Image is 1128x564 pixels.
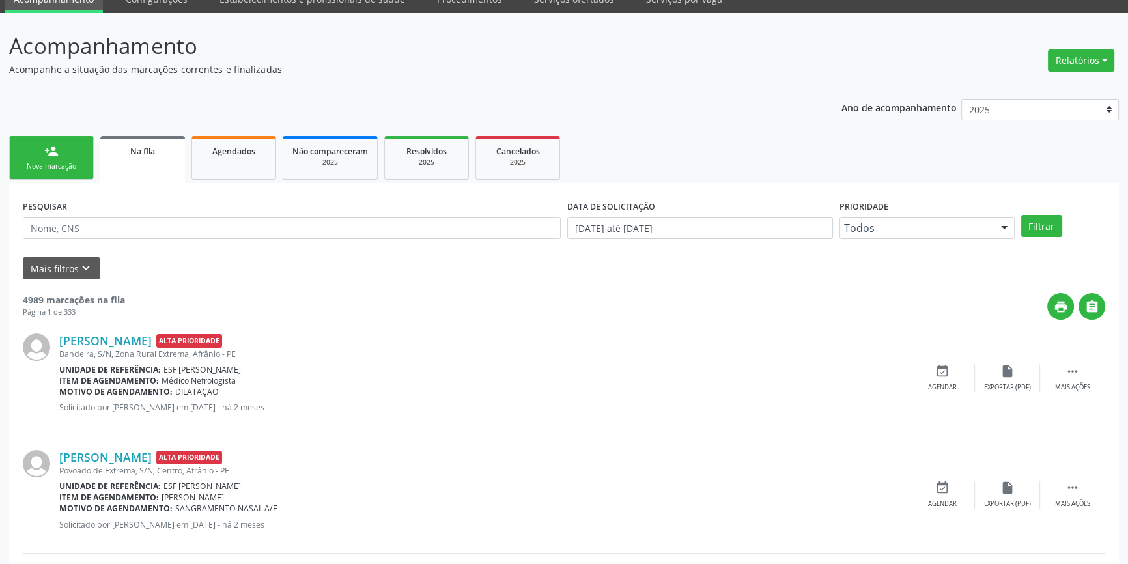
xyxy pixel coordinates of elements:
i: keyboard_arrow_down [79,261,93,275]
span: [PERSON_NAME] [162,492,224,503]
div: Mais ações [1055,500,1090,509]
div: 2025 [394,158,459,167]
label: Prioridade [839,197,888,217]
span: ESF [PERSON_NAME] [163,364,241,375]
i: insert_drive_file [1000,481,1015,495]
span: Agendados [212,146,255,157]
span: Alta Prioridade [156,451,222,464]
strong: 4989 marcações na fila [23,294,125,306]
b: Unidade de referência: [59,481,161,492]
button: Filtrar [1021,215,1062,237]
label: PESQUISAR [23,197,67,217]
b: Unidade de referência: [59,364,161,375]
b: Item de agendamento: [59,375,159,386]
img: img [23,333,50,361]
b: Item de agendamento: [59,492,159,503]
p: Solicitado por [PERSON_NAME] em [DATE] - há 2 meses [59,402,910,413]
input: Selecione um intervalo [567,217,833,239]
i: event_available [935,481,950,495]
button:  [1079,293,1105,320]
button: print [1047,293,1074,320]
span: Médico Nefrologista [162,375,236,386]
span: SANGRAMENTO NASAL A/E [175,503,277,514]
a: [PERSON_NAME] [59,333,152,348]
div: person_add [44,144,59,158]
i:  [1085,300,1099,314]
input: Nome, CNS [23,217,561,239]
button: Relatórios [1048,49,1114,72]
i:  [1065,364,1080,378]
div: Página 1 de 333 [23,307,125,318]
div: Exportar (PDF) [984,500,1031,509]
i: print [1054,300,1068,314]
div: 2025 [292,158,368,167]
p: Ano de acompanhamento [841,99,957,115]
p: Acompanhe a situação das marcações correntes e finalizadas [9,63,786,76]
img: img [23,450,50,477]
a: [PERSON_NAME] [59,450,152,464]
p: Acompanhamento [9,30,786,63]
div: Exportar (PDF) [984,383,1031,392]
div: Nova marcação [19,162,84,171]
div: Mais ações [1055,383,1090,392]
div: Agendar [928,383,957,392]
span: Na fila [130,146,155,157]
b: Motivo de agendamento: [59,386,173,397]
i:  [1065,481,1080,495]
label: DATA DE SOLICITAÇÃO [567,197,655,217]
b: Motivo de agendamento: [59,503,173,514]
div: Povoado de Extrema, S/N, Centro, Afrânio - PE [59,465,910,476]
i: event_available [935,364,950,378]
span: DILATAÇAO [175,386,219,397]
span: ESF [PERSON_NAME] [163,481,241,492]
button: Mais filtroskeyboard_arrow_down [23,257,100,280]
span: Cancelados [496,146,540,157]
p: Solicitado por [PERSON_NAME] em [DATE] - há 2 meses [59,519,910,530]
div: Bandeira, S/N, Zona Rural Extrema, Afrânio - PE [59,348,910,360]
span: Alta Prioridade [156,334,222,348]
span: Resolvidos [406,146,447,157]
span: Todos [844,221,988,234]
span: Não compareceram [292,146,368,157]
i: insert_drive_file [1000,364,1015,378]
div: Agendar [928,500,957,509]
div: 2025 [485,158,550,167]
